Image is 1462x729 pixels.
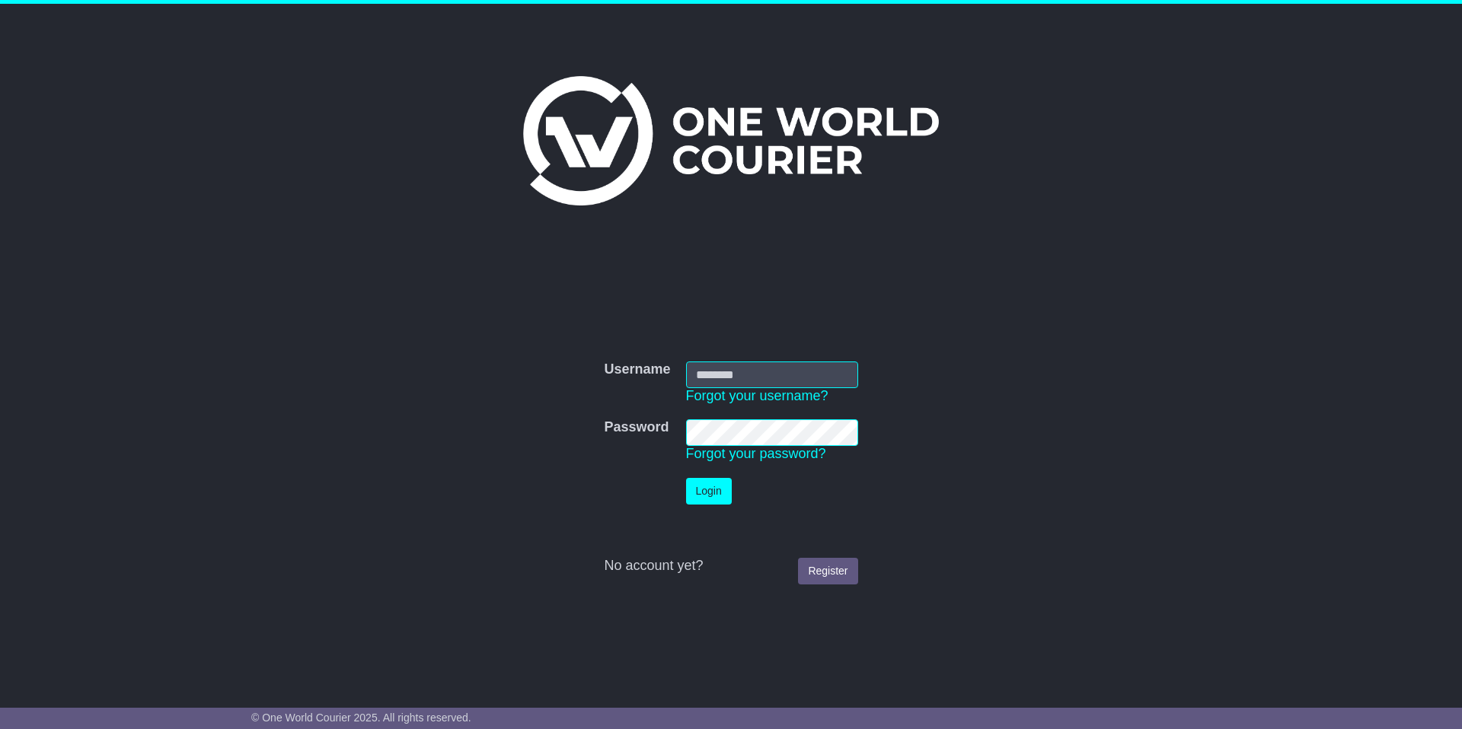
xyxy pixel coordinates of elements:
a: Forgot your password? [686,446,826,461]
label: Username [604,361,670,378]
a: Forgot your username? [686,388,828,403]
a: Register [798,558,857,584]
span: © One World Courier 2025. All rights reserved. [251,711,471,724]
div: No account yet? [604,558,857,575]
img: One World [523,76,939,205]
label: Password [604,419,669,436]
button: Login [686,478,732,505]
